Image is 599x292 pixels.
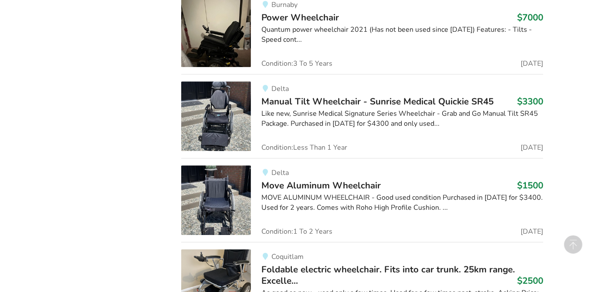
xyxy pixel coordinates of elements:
span: Condition: Less Than 1 Year [261,144,347,151]
span: Delta [271,168,289,178]
img: mobility-move aluminum wheelchair [181,165,251,235]
span: Power Wheelchair [261,11,339,23]
a: mobility-manual tilt wheelchair - sunrise medical quickie sr45DeltaManual Tilt Wheelchair - Sunri... [181,74,543,158]
span: Delta [271,84,289,94]
h3: $1500 [517,180,543,191]
span: [DATE] [521,144,543,151]
span: Condition: 3 To 5 Years [261,60,332,67]
a: mobility-move aluminum wheelchairDeltaMove Aluminum Wheelchair$1500MOVE ALUMINUM WHEELCHAIR - Goo... [181,158,543,242]
div: Quantum power wheelchair 2021 (Has not been used since [DATE]) Features: - Tilts - Speed cont... [261,25,543,45]
span: Manual Tilt Wheelchair - Sunrise Medical Quickie SR45 [261,95,494,107]
span: Coquitlam [271,252,304,262]
span: Condition: 1 To 2 Years [261,228,332,235]
span: [DATE] [521,60,543,67]
h3: $2500 [517,275,543,286]
span: Move Aluminum Wheelchair [261,179,381,191]
h3: $3300 [517,96,543,107]
h3: $7000 [517,12,543,23]
span: [DATE] [521,228,543,235]
img: mobility-manual tilt wheelchair - sunrise medical quickie sr45 [181,81,251,151]
div: Like new, Sunrise Medical Signature Series Wheelchair - Grab and Go Manual Tilt SR45 Package. Pur... [261,109,543,129]
span: Foldable electric wheelchair. Fits into car trunk. 25km range. Excelle... [261,263,515,287]
div: MOVE ALUMINUM WHEELCHAIR - Good used condition Purchased in [DATE] for $3400. Used for 2 years. C... [261,193,543,213]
